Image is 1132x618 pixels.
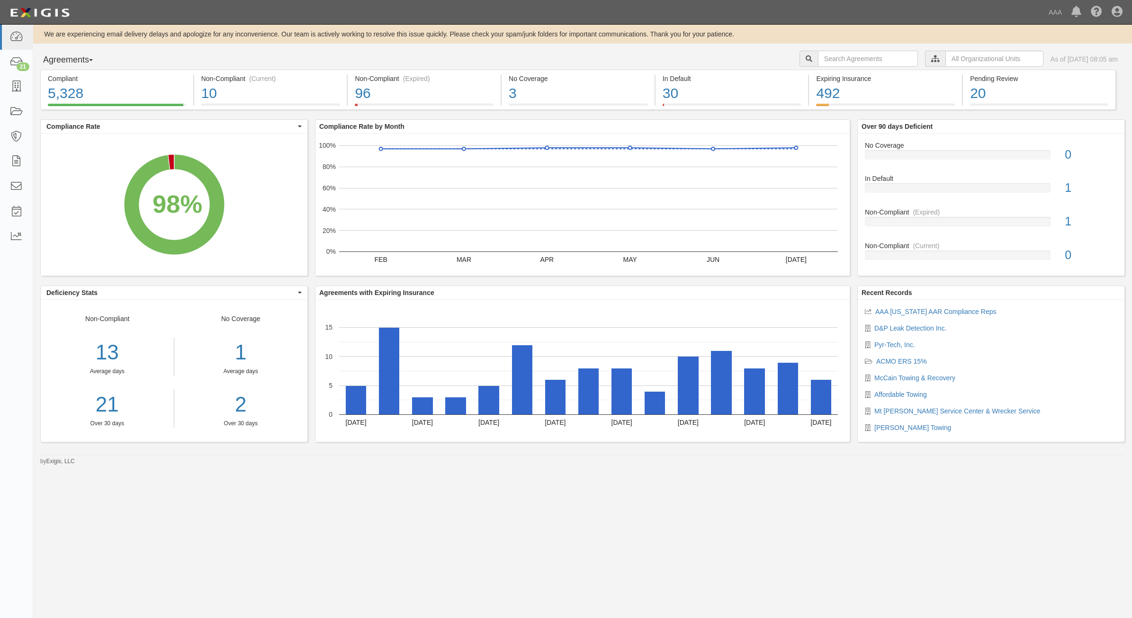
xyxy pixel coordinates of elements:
a: In Default30 [656,104,809,111]
span: Compliance Rate [46,122,296,131]
div: 1 [1058,179,1124,197]
span: Deficiency Stats [46,288,296,297]
i: Help Center - Complianz [1091,7,1102,18]
b: Over 90 days Deficient [862,123,933,130]
a: Pyr-Tech, Inc. [874,341,915,349]
div: No Coverage [509,74,647,83]
div: Compliant [48,74,186,83]
div: (Current) [249,74,276,83]
div: 30 [663,83,801,104]
text: APR [540,256,554,263]
div: Non-Compliant [858,241,1124,251]
a: Expiring Insurance492 [809,104,962,111]
div: We are experiencing email delivery delays and apologize for any inconvenience. Our team is active... [33,29,1132,39]
div: In Default [858,174,1124,183]
a: AAA [1044,3,1067,22]
a: Non-Compliant(Expired)1 [865,207,1117,241]
a: Non-Compliant(Current)10 [194,104,347,111]
text: 0 [329,411,332,418]
a: AAA [US_STATE] AAR Compliance Reps [875,308,996,315]
div: 0 [1058,146,1124,163]
div: Expiring Insurance [816,74,955,83]
div: (Current) [913,241,939,251]
div: 98% [153,186,202,222]
div: 21 [17,63,29,71]
a: In Default1 [865,174,1117,207]
div: A chart. [41,134,307,276]
div: 3 [509,83,647,104]
div: 492 [816,83,955,104]
a: Compliant5,328 [40,104,193,111]
text: [DATE] [346,419,367,426]
div: Non-Compliant (Expired) [355,74,494,83]
a: ACMO ERS 15% [876,358,927,365]
text: 15 [325,323,332,331]
input: All Organizational Units [945,51,1043,67]
a: Pending Review20 [963,104,1116,111]
div: 96 [355,83,494,104]
a: Non-Compliant(Current)0 [865,241,1117,268]
button: Compliance Rate [41,120,307,133]
div: Pending Review [970,74,1108,83]
b: Compliance Rate by Month [319,123,404,130]
input: Search Agreements [818,51,918,67]
div: (Expired) [913,207,940,217]
div: Non-Compliant [858,207,1124,217]
div: 0 [1058,247,1124,264]
div: In Default [663,74,801,83]
text: [DATE] [810,419,831,426]
text: [DATE] [744,419,765,426]
div: Average days [41,367,174,376]
text: 80% [323,163,336,170]
div: No Coverage [174,314,308,428]
a: D&P Leak Detection Inc. [874,324,946,332]
b: Recent Records [862,289,912,296]
a: No Coverage3 [502,104,655,111]
div: 1 [1058,213,1124,230]
text: 20% [323,226,336,234]
text: MAR [457,256,471,263]
div: 1 [181,338,301,367]
text: [DATE] [412,419,433,426]
div: Average days [181,367,301,376]
text: JUN [707,256,719,263]
text: 100% [319,142,336,149]
text: [DATE] [786,256,807,263]
a: Affordable Towing [874,391,927,398]
div: Non-Compliant [41,314,174,428]
text: 5 [329,382,332,389]
text: 0% [326,248,336,255]
a: Non-Compliant(Expired)96 [348,104,501,111]
a: Mt [PERSON_NAME] Service Center & Wrecker Service [874,407,1041,415]
a: [PERSON_NAME] Towing [874,424,951,431]
b: Agreements with Expiring Insurance [319,289,434,296]
svg: A chart. [315,300,850,442]
text: [DATE] [545,419,566,426]
a: Exigis, LLC [46,458,75,465]
text: FEB [375,256,387,263]
svg: A chart. [315,134,850,276]
div: Non-Compliant (Current) [201,74,340,83]
div: 10 [201,83,340,104]
a: 2 [181,390,301,420]
div: 5,328 [48,83,186,104]
text: 40% [323,206,336,213]
div: 13 [41,338,174,367]
text: [DATE] [478,419,499,426]
small: by [40,457,75,466]
text: MAY [623,256,638,263]
a: No Coverage0 [865,141,1117,174]
text: 10 [325,352,332,360]
text: [DATE] [611,419,632,426]
a: 21 [41,390,174,420]
a: McCain Towing & Recovery [874,374,955,382]
text: 60% [323,184,336,192]
text: [DATE] [678,419,699,426]
div: No Coverage [858,141,1124,150]
div: Over 30 days [181,420,301,428]
button: Agreements [40,51,111,70]
img: logo-5460c22ac91f19d4615b14bd174203de0afe785f0fc80cf4dbbc73dc1793850b.png [7,4,72,21]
